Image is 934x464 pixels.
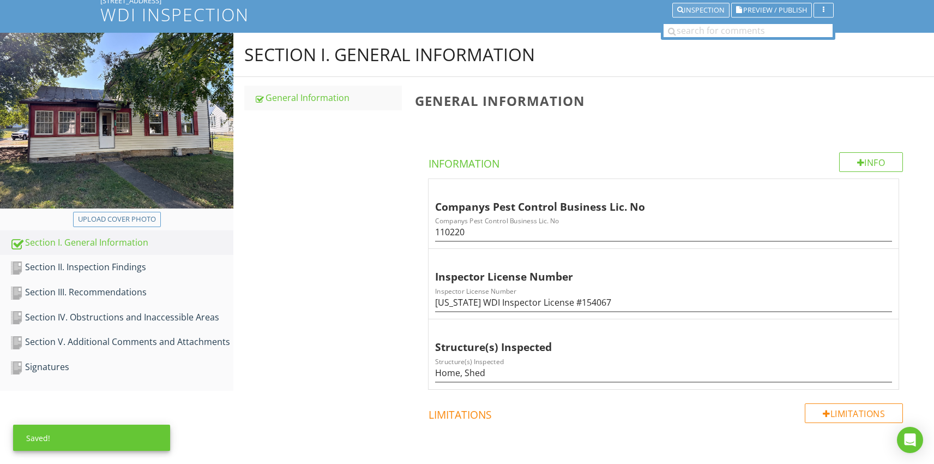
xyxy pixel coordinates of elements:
[672,3,730,18] button: Inspection
[100,5,834,24] h1: WDI Inspection
[254,91,402,104] div: General Information
[435,183,869,215] div: Companys Pest Control Business Lic. No
[805,403,903,423] div: Limitations
[677,7,725,14] div: Inspection
[10,311,233,325] div: Section IV. Obstructions and Inaccessible Areas
[435,294,892,312] input: Inspector License Number
[429,152,903,171] h4: Information
[73,212,161,227] button: Upload cover photo
[435,253,869,285] div: Inspector License Number
[78,214,156,225] div: Upload cover photo
[839,152,903,172] div: Info
[13,425,170,451] div: Saved!
[10,360,233,374] div: Signatures
[897,427,923,453] div: Open Intercom Messenger
[435,364,892,382] input: Structure(s) Inspected
[435,223,892,241] input: Companys Pest Control Business Lic. No
[743,7,807,14] span: Preview / Publish
[731,3,812,18] button: Preview / Publish
[429,403,903,422] h4: Limitations
[10,236,233,250] div: Section I. General Information
[10,285,233,300] div: Section III. Recommendations
[672,4,730,14] a: Inspection
[10,260,233,275] div: Section II. Inspection Findings
[435,324,869,355] div: Structure(s) Inspected
[731,4,812,14] a: Preview / Publish
[664,24,833,37] input: search for comments
[10,335,233,349] div: Section V. Additional Comments and Attachments
[415,93,917,108] h3: General Information
[244,44,535,66] div: Section I. General Information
